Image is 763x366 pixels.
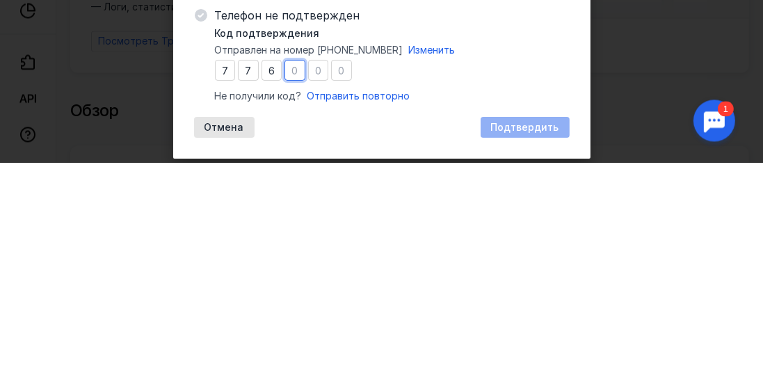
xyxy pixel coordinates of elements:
[409,248,456,260] span: Изменить
[331,264,352,285] input: 0
[307,294,410,305] span: Отправить повторно
[308,264,329,285] input: 0
[215,247,403,261] span: Отправлен на номер [PHONE_NUMBER]
[194,27,570,83] span: Сбор контактов через формы и отправка рассылок от анонимных пользователей запрещены правилами Sen...
[511,175,563,191] button: Обновить
[215,293,302,307] span: Не получили код?
[238,264,259,285] input: 0
[31,8,47,24] div: 1
[240,176,511,190] div: Ожидается подтверждение
[215,264,236,285] input: 0
[194,321,255,342] button: Отмена
[515,178,559,188] span: Обновить
[215,116,570,158] span: При регистрации вам было отправлено письмо с данными для доступа в [GEOGRAPHIC_DATA]. Чтобы подтв...
[204,326,244,337] span: Отмена
[262,264,282,285] input: 0
[215,97,570,113] span: Email не подтвержден
[215,230,320,244] span: Код подтверждения
[284,264,305,285] input: 0
[215,211,570,228] span: Телефон не подтвержден
[307,293,410,307] button: Отправить повторно
[409,247,456,261] button: Изменить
